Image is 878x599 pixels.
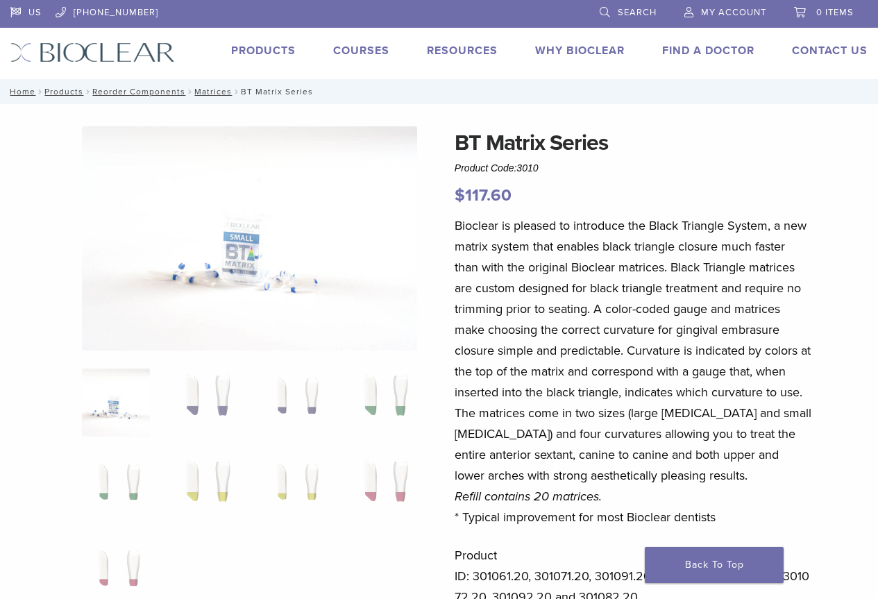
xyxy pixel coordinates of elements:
a: Resources [427,44,498,58]
a: Courses [333,44,389,58]
a: Products [231,44,296,58]
a: Matrices [194,87,232,96]
span: 3010 [516,162,538,174]
img: Bioclear [10,42,175,62]
img: BT Matrix Series - Image 3 [260,369,328,437]
span: 0 items [816,7,854,18]
p: Bioclear is pleased to introduce the Black Triangle System, a new matrix system that enables blac... [455,215,812,528]
img: BT Matrix Series - Image 6 [171,455,239,523]
a: Find A Doctor [662,44,754,58]
span: Product Code: [455,162,539,174]
img: Anterior-Black-Triangle-Series-Matrices-324x324.jpg [82,369,150,437]
bdi: 117.60 [455,185,512,205]
a: Home [6,87,35,96]
a: Why Bioclear [535,44,625,58]
span: / [232,88,241,95]
span: Search [618,7,657,18]
img: Anterior Black Triangle Series Matrices [82,126,417,351]
img: BT Matrix Series - Image 8 [349,455,417,523]
em: Refill contains 20 matrices. [455,489,602,504]
img: BT Matrix Series - Image 4 [349,369,417,437]
a: Contact Us [792,44,868,58]
img: BT Matrix Series - Image 5 [82,455,150,523]
span: My Account [701,7,766,18]
a: Back To Top [645,547,784,583]
span: / [83,88,92,95]
span: / [185,88,194,95]
a: Products [44,87,83,96]
h1: BT Matrix Series [455,126,812,160]
span: / [35,88,44,95]
span: $ [455,185,465,205]
img: BT Matrix Series - Image 7 [260,455,328,523]
img: BT Matrix Series - Image 2 [171,369,239,437]
a: Reorder Components [92,87,185,96]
